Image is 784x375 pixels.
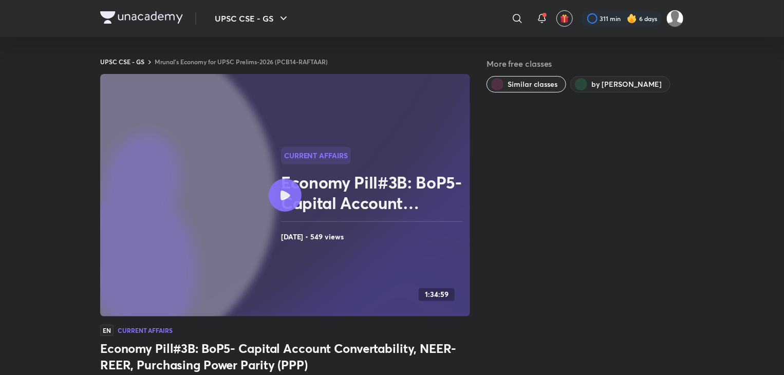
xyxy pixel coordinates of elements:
[487,58,684,70] h5: More free classes
[560,14,569,23] img: avatar
[281,230,466,243] h4: [DATE] • 549 views
[487,76,566,92] button: Similar classes
[556,10,573,27] button: avatar
[100,325,114,336] span: EN
[627,13,637,24] img: streak
[100,11,183,24] img: Company Logo
[100,58,144,66] a: UPSC CSE - GS
[666,10,684,27] img: SP
[100,340,470,373] h3: Economy Pill#3B: BoP5- Capital Account Convertability, NEER-REER, Purchasing Power Parity (PPP)
[100,11,183,26] a: Company Logo
[425,290,449,299] h4: 1:34:59
[118,327,173,333] h4: Current Affairs
[508,79,557,89] span: Similar classes
[570,76,670,92] button: by Mrunal Patel
[591,79,662,89] span: by Mrunal Patel
[209,8,296,29] button: UPSC CSE - GS
[281,172,466,213] h2: Economy Pill#3B: BoP5- Capital Account Convertability, NEER-REER, Purchasing Power Parity (PPP)
[155,58,328,66] a: Mrunal’s Economy for UPSC Prelims-2026 (PCB14-RAFTAAR)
